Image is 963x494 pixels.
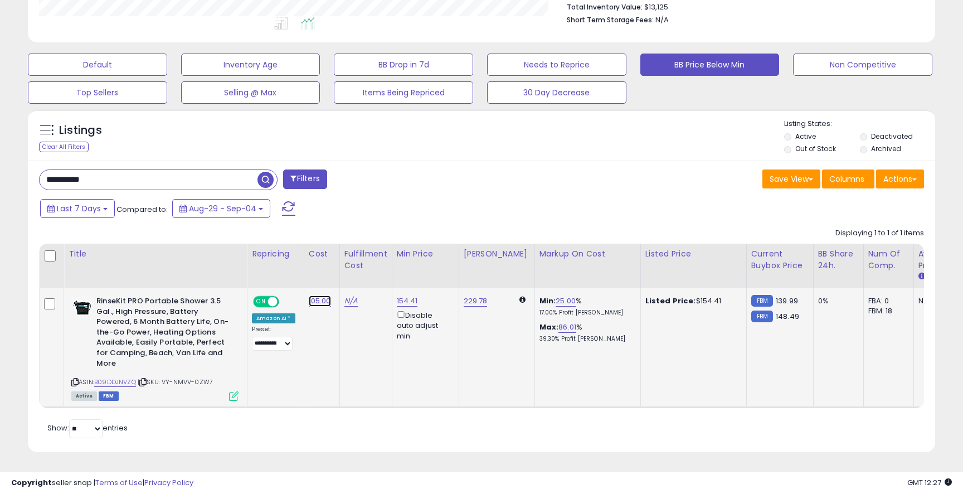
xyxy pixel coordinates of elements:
div: Min Price [397,248,454,260]
div: Title [69,248,242,260]
a: 105.00 [309,296,331,307]
a: Terms of Use [95,477,143,488]
strong: Copyright [11,477,52,488]
div: Num of Comp. [868,248,909,272]
span: FBM [99,391,119,401]
span: All listings currently available for purchase on Amazon [71,391,97,401]
a: 154.41 [397,296,418,307]
div: Listed Price [645,248,742,260]
label: Deactivated [871,132,913,141]
label: Archived [871,144,901,153]
span: ON [254,297,268,307]
span: 148.49 [776,311,799,322]
label: Active [795,132,816,141]
img: 41W2o5A3a6L._SL40_.jpg [71,296,94,318]
small: FBM [751,311,773,322]
div: Markup on Cost [539,248,636,260]
div: FBA: 0 [868,296,905,306]
div: Amazon AI * [252,313,295,323]
button: Actions [876,169,924,188]
small: FBM [751,295,773,307]
h5: Listings [59,123,102,138]
span: Compared to: [116,204,168,215]
small: Avg Win Price. [918,272,925,282]
div: Clear All Filters [39,142,89,152]
span: Last 7 Days [57,203,101,214]
button: BB Drop in 7d [334,54,473,76]
button: Needs to Reprice [487,54,626,76]
a: 25.00 [556,296,576,307]
span: OFF [278,297,295,307]
button: Items Being Repriced [334,81,473,104]
b: Min: [539,296,556,306]
button: Filters [283,169,327,189]
span: | SKU: VY-NMVV-0ZW7 [138,377,213,386]
b: Max: [539,322,559,332]
button: Default [28,54,167,76]
div: Avg Win Price [918,248,959,272]
div: 0% [818,296,855,306]
span: 139.99 [776,296,798,306]
button: Columns [822,169,874,188]
button: Selling @ Max [181,81,320,104]
div: Preset: [252,326,295,351]
div: ASIN: [71,296,239,400]
p: Listing States: [784,119,935,129]
button: Save View [762,169,820,188]
div: seller snap | | [11,478,193,488]
div: Disable auto adjust min [397,309,450,341]
th: The percentage added to the cost of goods (COGS) that forms the calculator for Min & Max prices. [534,244,640,288]
button: Top Sellers [28,81,167,104]
span: Show: entries [47,423,128,433]
span: N/A [655,14,669,25]
button: Aug-29 - Sep-04 [172,199,270,218]
b: Short Term Storage Fees: [567,15,654,25]
b: Total Inventory Value: [567,2,643,12]
button: Last 7 Days [40,199,115,218]
span: Columns [829,173,864,185]
b: Listed Price: [645,296,696,306]
b: RinseKit PRO Portable Shower 3.5 Gal., High Pressure, Battery Powered, 6 Month Battery Life, On-t... [96,296,232,371]
div: [PERSON_NAME] [464,248,530,260]
div: N/A [918,296,955,306]
div: Cost [309,248,335,260]
div: Current Buybox Price [751,248,809,272]
a: N/A [344,296,358,307]
span: Aug-29 - Sep-04 [189,203,256,214]
a: B09DDJNVZQ [94,377,136,387]
div: BB Share 24h. [818,248,859,272]
p: 17.00% Profit [PERSON_NAME] [539,309,632,317]
div: Displaying 1 to 1 of 1 items [835,228,924,239]
label: Out of Stock [795,144,836,153]
button: BB Price Below Min [640,54,780,76]
div: % [539,322,632,343]
div: Fulfillment Cost [344,248,387,272]
button: Non Competitive [793,54,932,76]
div: $154.41 [645,296,738,306]
div: % [539,296,632,317]
a: 86.01 [558,322,576,333]
div: FBM: 18 [868,306,905,316]
button: 30 Day Decrease [487,81,626,104]
a: Privacy Policy [144,477,193,488]
div: Repricing [252,248,299,260]
p: 39.30% Profit [PERSON_NAME] [539,335,632,343]
button: Inventory Age [181,54,320,76]
a: 229.78 [464,296,488,307]
span: 2025-09-15 12:27 GMT [907,477,952,488]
